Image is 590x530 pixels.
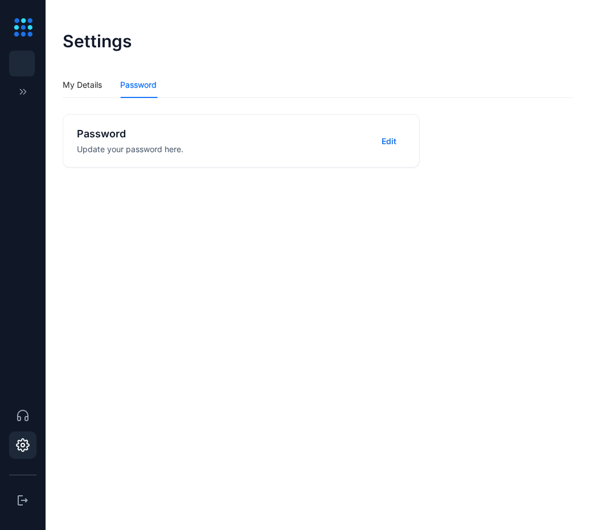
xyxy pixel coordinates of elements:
h3: Password [77,126,183,142]
div: Password [120,79,157,91]
span: Edit [382,136,396,147]
button: Edit [372,132,405,150]
header: Settings [63,17,573,65]
span: Update your password here. [77,144,183,154]
div: My Details [63,79,102,91]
